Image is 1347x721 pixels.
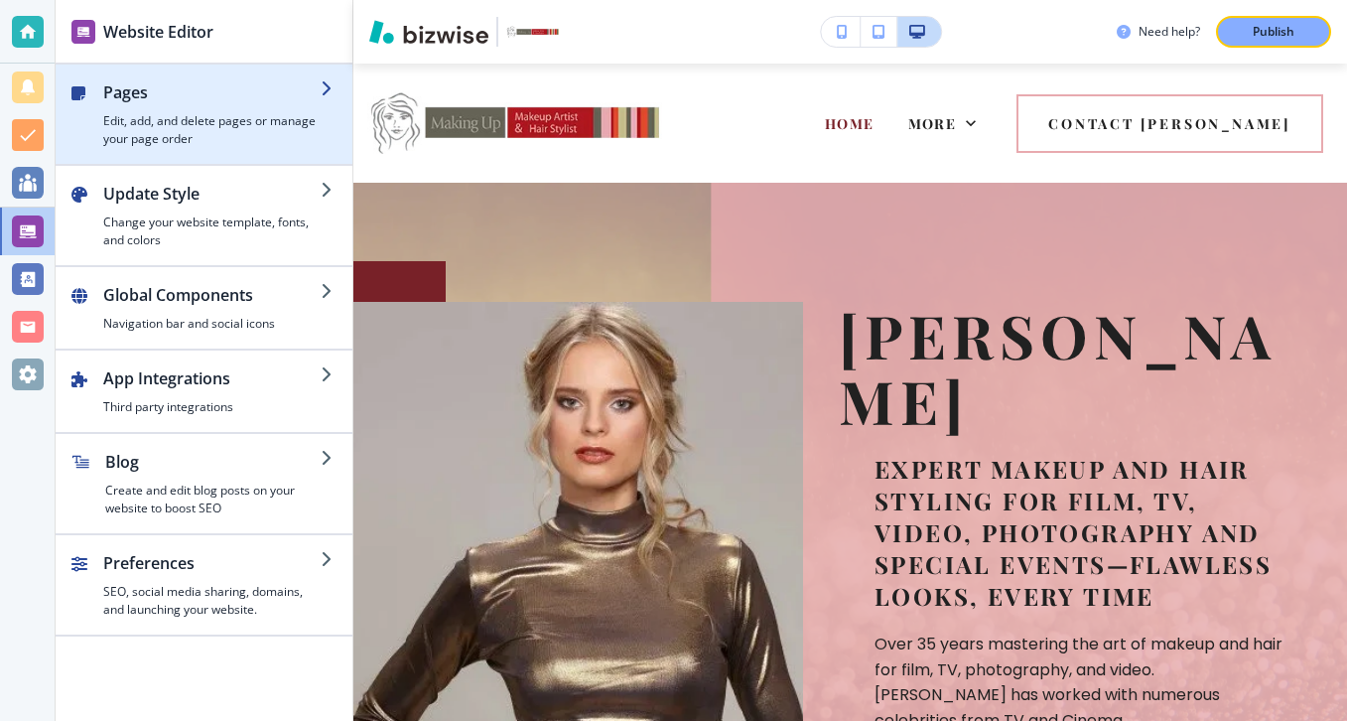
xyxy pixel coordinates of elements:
h3: Need help? [1139,23,1200,41]
button: App IntegrationsThird party integrations [56,351,352,432]
button: PreferencesSEO, social media sharing, domains, and launching your website. [56,535,352,635]
h4: Change your website template, fonts, and colors [103,214,321,249]
h4: Navigation bar and social icons [103,315,321,333]
h4: Create and edit blog posts on your website to boost SEO [105,482,321,517]
img: Bizwise Logo [369,20,488,44]
h4: Third party integrations [103,398,321,416]
h2: Blog [105,450,321,474]
h2: Global Components [103,283,321,307]
h2: App Integrations [103,366,321,390]
button: Update StyleChange your website template, fonts, and colors [56,166,352,265]
img: Doris Lew [367,80,665,164]
button: Contact [PERSON_NAME] [1016,94,1323,153]
img: Your Logo [506,26,560,37]
h2: Update Style [103,182,321,206]
p: Expert makeup and hair styling for film, TV, Video, photography and special events—flawless looks... [875,453,1288,612]
button: BlogCreate and edit blog posts on your website to boost SEO [56,434,352,533]
h2: Website Editor [103,20,213,44]
span: HOME [825,114,875,133]
img: editor icon [71,20,95,44]
h2: Pages [103,80,321,104]
span: More [908,114,957,133]
h2: Preferences [103,551,321,575]
p: [PERSON_NAME] [839,302,1288,433]
button: Publish [1216,16,1331,48]
p: Publish [1253,23,1294,41]
h4: SEO, social media sharing, domains, and launching your website. [103,583,321,619]
button: PagesEdit, add, and delete pages or manage your page order [56,65,352,164]
button: Global ComponentsNavigation bar and social icons [56,267,352,349]
h4: Edit, add, and delete pages or manage your page order [103,112,321,148]
div: More [908,113,977,133]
